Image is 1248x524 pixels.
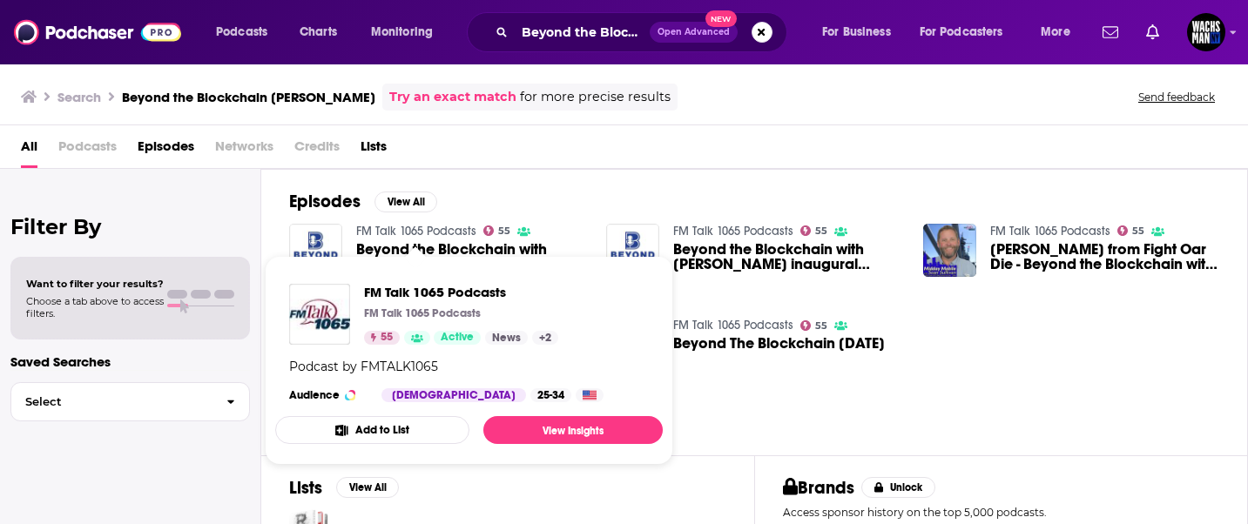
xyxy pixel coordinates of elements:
[673,242,902,272] span: Beyond the Blockchain with [PERSON_NAME] inaugural episode [DATE]
[990,242,1219,272] span: [PERSON_NAME] from Fight Oar Die - Beyond the Blockchain with [PERSON_NAME] - Midday Mobile - [DATE]
[294,132,340,168] span: Credits
[673,336,885,351] a: Beyond The Blockchain 9-21-2022
[815,322,827,330] span: 55
[1041,20,1070,44] span: More
[1096,17,1125,47] a: Show notifications dropdown
[204,18,290,46] button: open menu
[14,16,181,49] img: Podchaser - Follow, Share and Rate Podcasts
[815,227,827,235] span: 55
[1187,13,1225,51] button: Show profile menu
[10,382,250,421] button: Select
[26,278,164,290] span: Want to filter your results?
[1117,225,1145,236] a: 55
[520,87,671,107] span: for more precise results
[215,132,273,168] span: Networks
[138,132,194,168] a: Episodes
[1187,13,1225,51] img: User Profile
[1029,18,1092,46] button: open menu
[122,89,375,105] h3: Beyond the Blockchain [PERSON_NAME]
[1132,227,1144,235] span: 55
[822,20,891,44] span: For Business
[800,225,828,236] a: 55
[364,284,558,300] a: FM Talk 1065 Podcasts
[11,396,212,407] span: Select
[606,224,659,277] img: Beyond the Blockchain with Scott Tindle inaugural episode 8-17-22
[530,388,571,402] div: 25-34
[10,353,250,370] p: Saved Searches
[374,191,437,212] button: View All
[485,331,528,345] a: News
[705,10,737,27] span: New
[300,20,337,44] span: Charts
[908,18,1029,46] button: open menu
[441,329,474,346] span: Active
[216,20,267,44] span: Podcasts
[289,477,399,499] a: ListsView All
[381,388,526,402] div: [DEMOGRAPHIC_DATA]
[58,132,117,168] span: Podcasts
[381,329,393,346] span: 55
[861,477,935,498] button: Unlock
[356,242,585,272] span: Beyond the Blockchain with [PERSON_NAME]
[1139,17,1166,47] a: Show notifications dropdown
[498,227,510,235] span: 55
[364,306,481,320] p: FM Talk 1065 Podcasts
[288,18,347,46] a: Charts
[990,224,1110,238] a: FM Talk 1065 Podcasts
[289,388,368,402] h3: Audience
[532,331,558,345] a: +2
[673,336,885,351] span: Beyond The Blockchain [DATE]
[289,224,342,277] img: Beyond the Blockchain with Scott Tindle
[658,28,730,37] span: Open Advanced
[289,359,438,374] div: Podcast by FMTALK1065
[356,242,585,272] a: Beyond the Blockchain with Scott Tindle
[923,224,976,277] img: Bryan Knight from Fight Oar Die - Beyond the Blockchain with Scott Tindle - Midday Mobile - Thurs...
[483,416,663,444] a: View Insights
[364,331,400,345] a: 55
[289,191,437,212] a: EpisodesView All
[361,132,387,168] a: Lists
[359,18,455,46] button: open menu
[289,284,350,345] img: FM Talk 1065 Podcasts
[1133,90,1220,104] button: Send feedback
[673,242,902,272] a: Beyond the Blockchain with Scott Tindle inaugural episode 8-17-22
[673,318,793,333] a: FM Talk 1065 Podcasts
[783,477,855,499] h2: Brands
[21,132,37,168] a: All
[10,214,250,239] h2: Filter By
[920,20,1003,44] span: For Podcasters
[389,87,516,107] a: Try an exact match
[483,12,804,52] div: Search podcasts, credits, & more...
[434,331,481,345] a: Active
[26,295,164,319] span: Choose a tab above to access filters.
[289,477,322,499] h2: Lists
[783,506,1220,519] p: Access sponsor history on the top 5,000 podcasts.
[483,225,511,236] a: 55
[371,20,433,44] span: Monitoring
[289,191,361,212] h2: Episodes
[810,18,913,46] button: open menu
[515,18,650,46] input: Search podcasts, credits, & more...
[990,242,1219,272] a: Bryan Knight from Fight Oar Die - Beyond the Blockchain with Scott Tindle - Midday Mobile - Thurs...
[673,224,793,238] a: FM Talk 1065 Podcasts
[336,477,399,498] button: View All
[57,89,101,105] h3: Search
[356,224,476,238] a: FM Talk 1065 Podcasts
[1187,13,1225,51] span: Logged in as WachsmanNY
[275,416,469,444] button: Add to List
[800,320,828,331] a: 55
[650,22,738,43] button: Open AdvancedNew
